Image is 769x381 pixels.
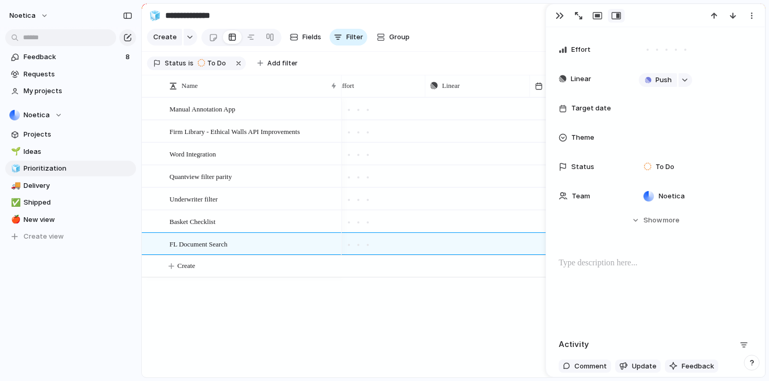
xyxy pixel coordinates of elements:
[5,212,136,228] a: 🍎New view
[574,361,607,372] span: Comment
[571,132,594,143] span: Theme
[169,148,216,160] span: Word Integration
[169,238,228,250] span: FL Document Search
[165,59,186,68] span: Status
[149,8,161,23] div: 🧊
[5,161,136,176] a: 🧊Prioritization
[559,211,752,230] button: Showmore
[663,215,680,226] span: more
[9,197,20,208] button: ✅
[5,195,136,210] a: ✅Shipped
[24,52,122,62] span: Feedback
[639,73,677,87] button: Push
[126,52,132,62] span: 8
[5,107,136,123] button: Noetica
[24,163,132,174] span: Prioritization
[286,29,325,46] button: Fields
[169,215,216,227] span: Basket Checklist
[346,32,363,42] span: Filter
[24,86,132,96] span: My projects
[11,197,18,209] div: ✅
[207,59,226,68] span: To Do
[24,231,64,242] span: Create view
[195,58,232,69] button: To Do
[24,197,132,208] span: Shipped
[24,181,132,191] span: Delivery
[572,191,590,201] span: Team
[169,125,300,137] span: Firm Library - Ethical Walls API Improvements
[146,7,163,24] button: 🧊
[24,215,132,225] span: New view
[182,81,198,91] span: Name
[682,361,714,372] span: Feedback
[5,83,136,99] a: My projects
[24,69,132,80] span: Requests
[11,163,18,175] div: 🧊
[442,81,460,91] span: Linear
[9,181,20,191] button: 🚚
[9,163,20,174] button: 🧊
[371,29,415,46] button: Group
[5,7,54,24] button: Noetica
[9,215,20,225] button: 🍎
[147,29,182,46] button: Create
[9,147,20,157] button: 🌱
[665,360,718,373] button: Feedback
[11,180,18,192] div: 🚚
[24,129,132,140] span: Projects
[615,360,661,373] button: Update
[5,127,136,142] a: Projects
[11,214,18,226] div: 🍎
[632,361,657,372] span: Update
[153,32,177,42] span: Create
[655,162,674,172] span: To Do
[169,170,232,182] span: Quantview filter parity
[5,66,136,82] a: Requests
[5,229,136,244] button: Create view
[24,147,132,157] span: Ideas
[177,261,195,271] span: Create
[571,44,591,55] span: Effort
[188,59,194,68] span: is
[330,29,367,46] button: Filter
[659,191,685,201] span: Noetica
[9,10,36,21] span: Noetica
[251,56,304,71] button: Add filter
[559,360,611,373] button: Comment
[11,145,18,158] div: 🌱
[24,110,50,120] span: Noetica
[655,75,672,85] span: Push
[338,81,354,91] span: Effort
[169,103,235,115] span: Manual Annotation App
[571,162,594,172] span: Status
[571,74,591,84] span: Linear
[186,58,196,69] button: is
[643,215,662,226] span: Show
[169,193,218,205] span: Underwriter filter
[571,103,611,114] span: Target date
[302,32,321,42] span: Fields
[5,49,136,65] a: Feedback8
[5,178,136,194] a: 🚚Delivery
[267,59,298,68] span: Add filter
[559,339,589,351] h2: Activity
[5,144,136,160] a: 🌱Ideas
[389,32,410,42] span: Group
